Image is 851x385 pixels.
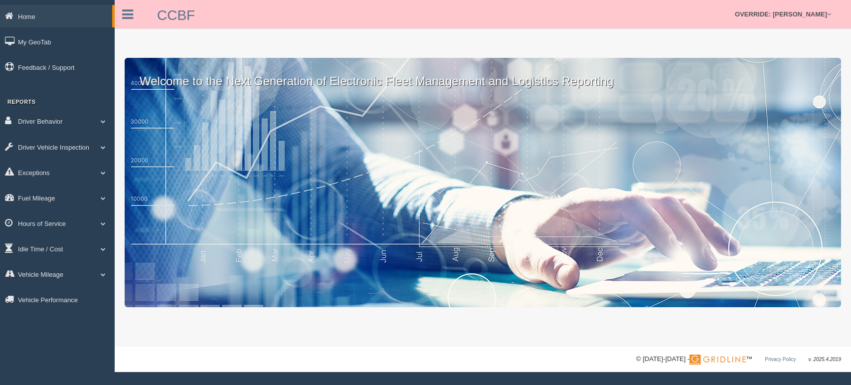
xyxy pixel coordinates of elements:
a: Privacy Policy [765,357,796,362]
span: v. 2025.4.2019 [809,357,841,362]
p: Welcome to the Next Generation of Electronic Fleet Management and Logistics Reporting [125,58,841,90]
div: © [DATE]-[DATE] - ™ [636,354,841,365]
img: Gridline [689,355,746,365]
a: CCBF [157,7,195,23]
